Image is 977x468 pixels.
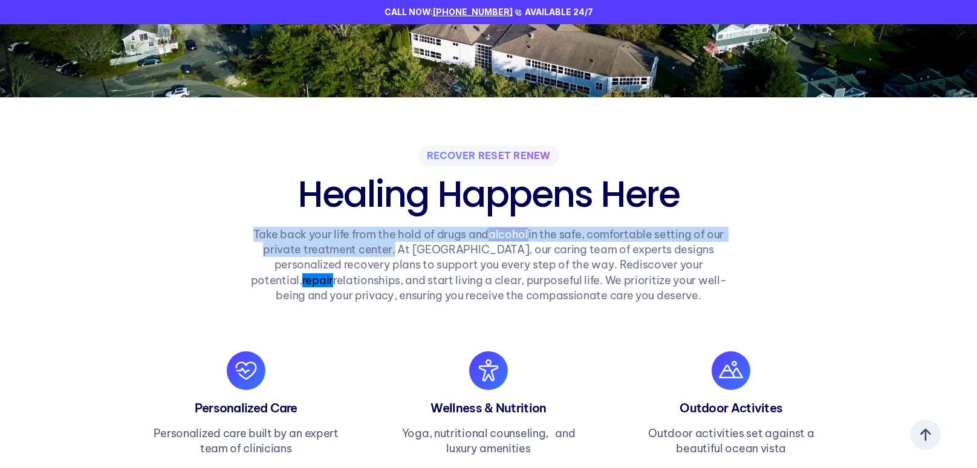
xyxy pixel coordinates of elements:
[629,426,833,456] p: Outdoor activities set against a beautiful ocean vista
[274,176,703,212] h2: Healing Happens Here
[386,426,590,456] p: Yoga, nutritional counseling, and luxury amenities
[430,400,546,416] p: Wellness & Nutrition
[433,7,513,17] a: [PHONE_NUMBER]
[302,273,333,287] span: Category: Others, Term: "repair", Translation: "repair"
[427,151,551,161] span: RECOVER RESET RENEW
[525,6,593,18] p: AVAILABLE 24/7
[489,227,528,241] span: Category: Alcohol, Term: "alcohol"
[385,6,513,18] p: CALL NOW:
[680,400,782,416] p: Outdoor Activites
[195,400,297,416] p: Personalized Care
[144,426,348,456] p: Personalized care built by an expert team of clinicians
[239,227,738,303] p: Take back your life from the hold of drugs and in the safe, comfortable setting of our private tr...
